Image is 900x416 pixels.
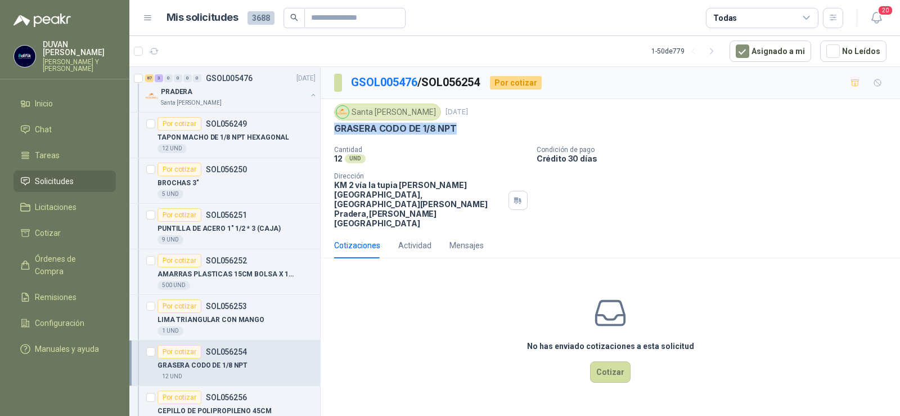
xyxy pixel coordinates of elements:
[206,302,247,310] p: SOL056253
[206,393,247,401] p: SOL056256
[334,146,528,154] p: Cantidad
[157,163,201,176] div: Por cotizar
[129,341,320,386] a: Por cotizarSOL056254GRASERA CODO DE 1/8 NPT12 UND
[13,93,116,114] a: Inicio
[820,41,886,62] button: No Leídos
[334,172,504,180] p: Dirección
[35,123,52,136] span: Chat
[730,41,811,62] button: Asignado a mi
[35,343,99,355] span: Manuales y ayuda
[13,171,116,192] a: Solicitudes
[13,338,116,360] a: Manuales y ayuda
[206,120,247,128] p: SOL056249
[345,154,366,163] div: UND
[157,360,247,371] p: GRASERA CODO DE 1/8 NPT
[13,287,116,308] a: Remisiones
[13,119,116,140] a: Chat
[14,46,35,67] img: Company Logo
[290,14,298,21] span: search
[445,107,468,118] p: [DATE]
[129,158,320,204] a: Por cotizarSOL056250BROCHAS 3"5 UND
[157,299,201,313] div: Por cotizar
[527,340,694,352] h3: No has enviado cotizaciones a esta solicitud
[206,348,247,356] p: SOL056254
[43,41,116,56] p: DUVAN [PERSON_NAME]
[157,178,199,189] p: BROCHAS 3"
[145,90,159,103] img: Company Logo
[157,254,201,267] div: Por cotizar
[206,211,247,219] p: SOL056251
[155,74,163,82] div: 3
[206,165,247,173] p: SOL056250
[13,222,116,244] a: Cotizar
[449,239,484,252] div: Mensajes
[296,73,316,84] p: [DATE]
[206,74,253,82] p: GSOL005476
[161,87,192,97] p: PRADERA
[35,227,61,239] span: Cotizar
[351,75,417,89] a: GSOL005476
[537,154,895,163] p: Crédito 30 días
[129,204,320,249] a: Por cotizarSOL056251PUNTILLA DE ACERO 1" 1/2 * 3 (CAJA)9 UND
[13,196,116,218] a: Licitaciones
[157,235,183,244] div: 9 UND
[334,154,343,163] p: 12
[157,144,187,153] div: 12 UND
[35,149,60,162] span: Tareas
[157,117,201,131] div: Por cotizar
[35,291,76,303] span: Remisiones
[13,14,71,27] img: Logo peakr
[193,74,201,82] div: 0
[13,312,116,334] a: Configuración
[651,42,721,60] div: 1 - 50 de 779
[157,208,201,222] div: Por cotizar
[398,239,431,252] div: Actividad
[877,5,893,16] span: 20
[247,11,274,25] span: 3688
[157,223,281,234] p: PUNTILLA DE ACERO 1" 1/2 * 3 (CAJA)
[334,239,380,252] div: Cotizaciones
[166,10,238,26] h1: Mis solicitudes
[35,201,76,213] span: Licitaciones
[537,146,895,154] p: Condición de pago
[334,104,441,120] div: Santa [PERSON_NAME]
[157,391,201,404] div: Por cotizar
[157,326,183,336] div: 1 UND
[351,74,481,91] p: / SOL056254
[129,249,320,295] a: Por cotizarSOL056252AMARRAS PLASTICAS 15CM BOLSA X 100 UND500 UND
[334,180,504,228] p: KM 2 vía la tupia [PERSON_NAME][GEOGRAPHIC_DATA], [GEOGRAPHIC_DATA][PERSON_NAME] Pradera , [PERSO...
[35,175,74,187] span: Solicitudes
[157,190,183,199] div: 5 UND
[35,97,53,110] span: Inicio
[866,8,886,28] button: 20
[157,315,264,325] p: LIMA TRIANGULAR CON MANGO
[13,145,116,166] a: Tareas
[35,317,84,329] span: Configuración
[145,71,318,108] a: 87 3 0 0 0 0 GSOL005476[DATE] Company LogoPRADERASanta [PERSON_NAME]
[157,269,298,280] p: AMARRAS PLASTICAS 15CM BOLSA X 100 UND
[183,74,192,82] div: 0
[157,345,201,359] div: Por cotizar
[334,123,457,135] p: GRASERA CODO DE 1/8 NPT
[164,74,173,82] div: 0
[174,74,182,82] div: 0
[161,99,222,108] p: Santa [PERSON_NAME]
[43,59,116,72] p: [PERSON_NAME] Y [PERSON_NAME]
[35,253,105,278] span: Órdenes de Compra
[713,12,737,24] div: Todas
[129,295,320,341] a: Por cotizarSOL056253LIMA TRIANGULAR CON MANGO1 UND
[206,257,247,265] p: SOL056252
[590,361,631,383] button: Cotizar
[490,76,542,90] div: Por cotizar
[157,281,190,290] div: 500 UND
[145,74,154,82] div: 87
[157,372,187,381] div: 12 UND
[336,106,349,118] img: Company Logo
[13,248,116,282] a: Órdenes de Compra
[129,113,320,158] a: Por cotizarSOL056249TAPON MACHO DE 1/8 NPT HEXAGONAL12 UND
[157,132,289,143] p: TAPON MACHO DE 1/8 NPT HEXAGONAL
